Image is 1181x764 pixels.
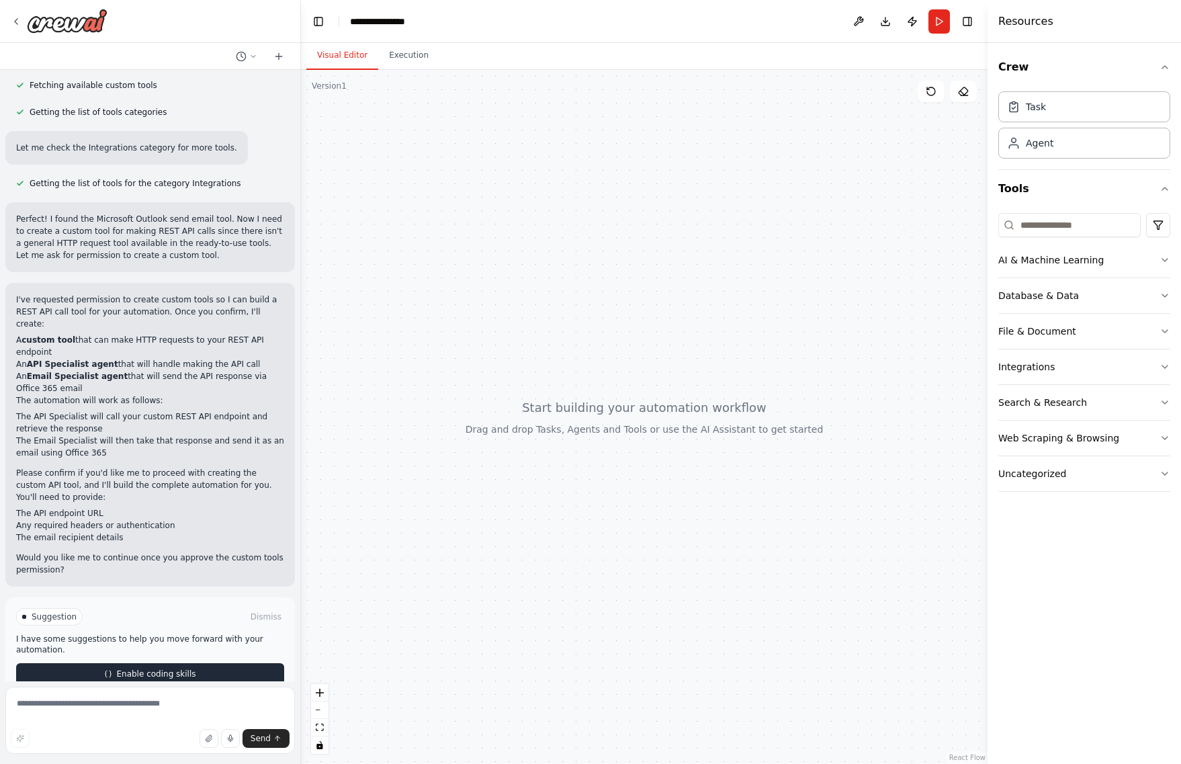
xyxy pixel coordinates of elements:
button: Uncategorized [998,456,1170,491]
a: React Flow attribution [949,754,986,761]
button: Send [243,729,290,748]
button: Visual Editor [306,42,378,70]
button: Tools [998,170,1170,208]
p: The automation will work as follows: [16,394,284,407]
button: Upload files [200,729,218,748]
div: Task [1026,100,1046,114]
p: I've requested permission to create custom tools so I can build a REST API call tool for your aut... [16,294,284,330]
div: Web Scraping & Browsing [998,431,1119,445]
div: Uncategorized [998,467,1066,480]
p: Please confirm if you'd like me to proceed with creating the custom API tool, and I'll build the ... [16,467,284,503]
div: React Flow controls [311,684,329,754]
button: Improve this prompt [11,729,30,748]
li: The email recipient details [16,532,284,544]
li: The Email Specialist will then take that response and send it as an email using Office 365 [16,435,284,459]
nav: breadcrumb [350,15,417,28]
button: Hide right sidebar [958,12,977,31]
button: Dismiss [248,610,284,624]
button: Crew [998,48,1170,86]
button: toggle interactivity [311,736,329,754]
button: zoom in [311,684,329,702]
button: Click to speak your automation idea [221,729,240,748]
li: An that will send the API response via Office 365 email [16,370,284,394]
div: AI & Machine Learning [998,253,1104,267]
li: The API Specialist will call your custom REST API endpoint and retrieve the response [16,411,284,435]
button: Hide left sidebar [309,12,328,31]
img: Logo [27,9,107,33]
li: Any required headers or authentication [16,519,284,532]
button: fit view [311,719,329,736]
div: Tools [998,208,1170,503]
button: Enable coding skills [16,663,284,685]
strong: custom tool [21,335,75,345]
div: Database & Data [998,289,1079,302]
strong: API Specialist agent [27,359,118,369]
button: zoom out [311,702,329,719]
li: An that will handle making the API call [16,358,284,370]
button: Start a new chat [268,48,290,65]
span: Send [251,733,271,744]
p: I have some suggestions to help you move forward with your automation. [16,634,284,655]
button: Search & Research [998,385,1170,420]
span: Enable coding skills [116,669,195,679]
div: Version 1 [312,81,347,91]
h4: Resources [998,13,1053,30]
button: File & Document [998,314,1170,349]
strong: Email Specialist agent [27,372,128,381]
button: Switch to previous chat [230,48,263,65]
p: Would you like me to continue once you approve the custom tools permission? [16,552,284,576]
button: Integrations [998,349,1170,384]
button: Database & Data [998,278,1170,313]
p: Let me check the Integrations category for more tools. [16,142,237,154]
li: The API endpoint URL [16,507,284,519]
div: Crew [998,86,1170,169]
button: Execution [378,42,439,70]
span: Fetching available custom tools [30,80,157,91]
div: Search & Research [998,396,1087,409]
li: A that can make HTTP requests to your REST API endpoint [16,334,284,358]
div: Integrations [998,360,1055,374]
span: Getting the list of tools categories [30,107,167,118]
p: Perfect! I found the Microsoft Outlook send email tool. Now I need to create a custom tool for ma... [16,213,284,261]
span: Getting the list of tools for the category Integrations [30,178,241,189]
div: Agent [1026,136,1053,150]
div: File & Document [998,325,1076,338]
button: AI & Machine Learning [998,243,1170,278]
button: Web Scraping & Browsing [998,421,1170,456]
span: Suggestion [32,611,77,622]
